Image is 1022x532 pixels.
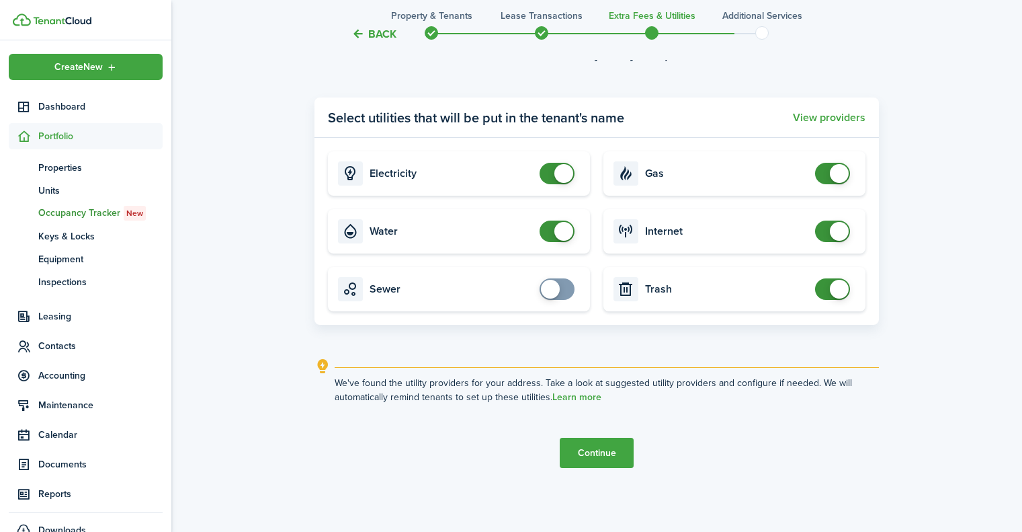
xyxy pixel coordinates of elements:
span: Calendar [38,428,163,442]
h3: Lease Transactions [501,9,583,23]
span: Dashboard [38,100,163,114]
span: Leasing [38,309,163,324]
span: Reports [38,487,163,501]
span: Keys & Locks [38,229,163,243]
a: Dashboard [9,93,163,120]
h3: Property & Tenants [391,9,472,23]
card-title: Internet [645,225,808,237]
span: Create New [54,63,103,72]
span: Documents [38,457,163,471]
span: Units [38,184,163,198]
a: Equipment [9,248,163,270]
explanation-description: We've found the utility providers for your address. Take a look at suggested utility providers an... [335,376,879,404]
card-title: Electricity [370,167,533,180]
card-title: Trash [645,283,808,295]
h3: Additional Services [722,9,802,23]
card-title: Water [370,225,533,237]
span: Equipment [38,252,163,266]
card-title: Sewer [370,283,533,295]
panel-main-title: Select utilities that will be put in the tenant's name [328,108,624,128]
span: Portfolio [38,129,163,143]
button: Open menu [9,54,163,80]
img: TenantCloud [13,13,31,26]
span: Inspections [38,275,163,289]
span: Contacts [38,339,163,353]
img: TenantCloud [33,17,91,25]
a: Occupancy TrackerNew [9,202,163,225]
a: Units [9,179,163,202]
span: Occupancy Tracker [38,206,163,221]
span: Accounting [38,369,163,383]
card-title: Gas [645,167,808,180]
button: Back [351,27,396,41]
span: Maintenance [38,398,163,412]
a: Reports [9,481,163,507]
button: View providers [793,112,865,124]
a: Learn more [552,392,601,403]
a: Properties [9,156,163,179]
a: Keys & Locks [9,225,163,248]
span: New [126,207,143,219]
i: outline [314,358,331,375]
span: Properties [38,161,163,175]
a: Inspections [9,270,163,293]
h3: Extra fees & Utilities [609,9,695,23]
button: Continue [560,438,634,468]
